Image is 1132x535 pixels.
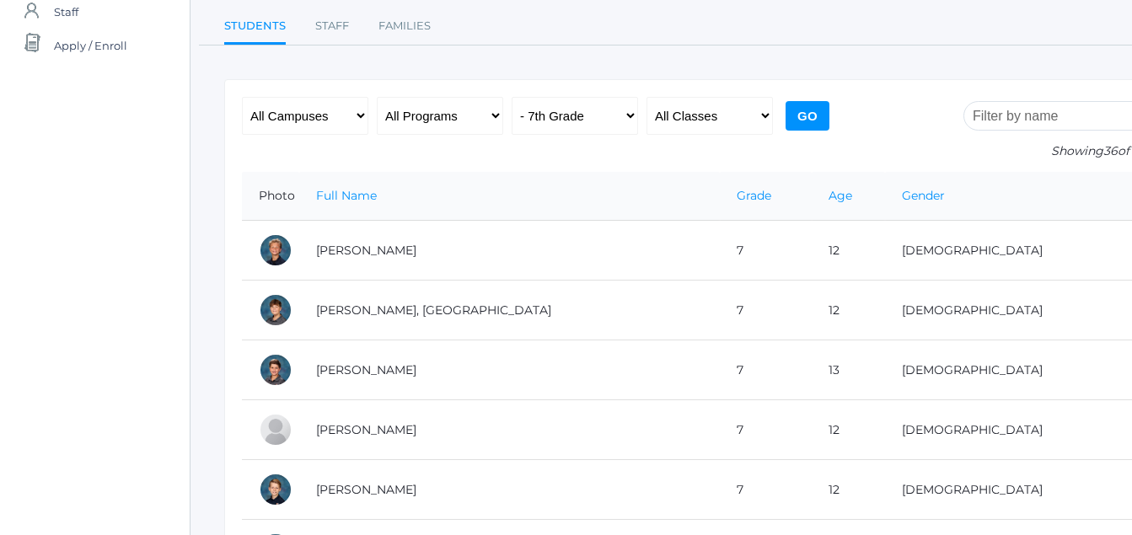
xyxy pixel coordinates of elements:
[299,340,720,400] td: [PERSON_NAME]
[54,29,127,62] span: Apply / Enroll
[786,101,829,131] input: Go
[902,188,945,203] a: Gender
[299,400,720,460] td: [PERSON_NAME]
[316,188,377,203] a: Full Name
[378,9,431,43] a: Families
[812,460,885,520] td: 12
[242,172,299,221] th: Photo
[259,353,292,387] div: Caleb Beaty
[720,281,811,340] td: 7
[259,233,292,267] div: Cole Albanese
[259,473,292,506] div: Asher Bell
[737,188,771,203] a: Grade
[812,340,885,400] td: 13
[720,221,811,281] td: 7
[259,293,292,327] div: Kingston Balli
[299,281,720,340] td: [PERSON_NAME], [GEOGRAPHIC_DATA]
[299,221,720,281] td: [PERSON_NAME]
[720,460,811,520] td: 7
[720,400,811,460] td: 7
[259,413,292,447] div: Jewel Beaudry
[720,340,811,400] td: 7
[812,221,885,281] td: 12
[829,188,852,203] a: Age
[812,400,885,460] td: 12
[315,9,349,43] a: Staff
[812,281,885,340] td: 12
[299,460,720,520] td: [PERSON_NAME]
[224,9,286,45] a: Students
[1103,143,1118,158] span: 36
